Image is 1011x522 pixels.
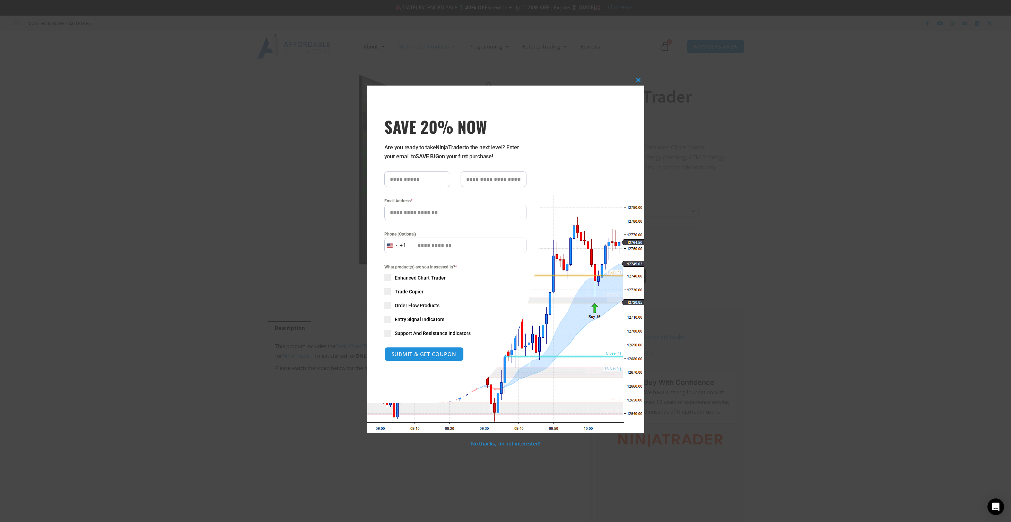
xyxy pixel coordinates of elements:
p: Are you ready to take to the next level? Enter your email to on your first purchase! [384,143,526,161]
span: Enhanced Chart Trader [395,274,446,281]
span: Order Flow Products [395,302,439,309]
span: What product(s) are you interested in? [384,264,526,271]
div: +1 [400,241,407,250]
div: Open Intercom Messenger [987,498,1004,515]
strong: NinjaTrader [436,144,464,151]
span: Trade Copier [395,288,424,295]
button: SUBMIT & GET COUPON [384,347,464,361]
button: Selected country [384,238,407,253]
label: Trade Copier [384,288,526,295]
label: Email Address [384,197,526,204]
span: Entry Signal Indicators [395,316,444,323]
label: Enhanced Chart Trader [384,274,526,281]
span: Support And Resistance Indicators [395,330,471,337]
label: Order Flow Products [384,302,526,309]
strong: SAVE BIG [416,153,439,160]
span: SAVE 20% NOW [384,117,526,136]
label: Support And Resistance Indicators [384,330,526,337]
a: No thanks, I’m not interested! [471,440,540,447]
label: Phone (Optional) [384,231,526,238]
label: Entry Signal Indicators [384,316,526,323]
